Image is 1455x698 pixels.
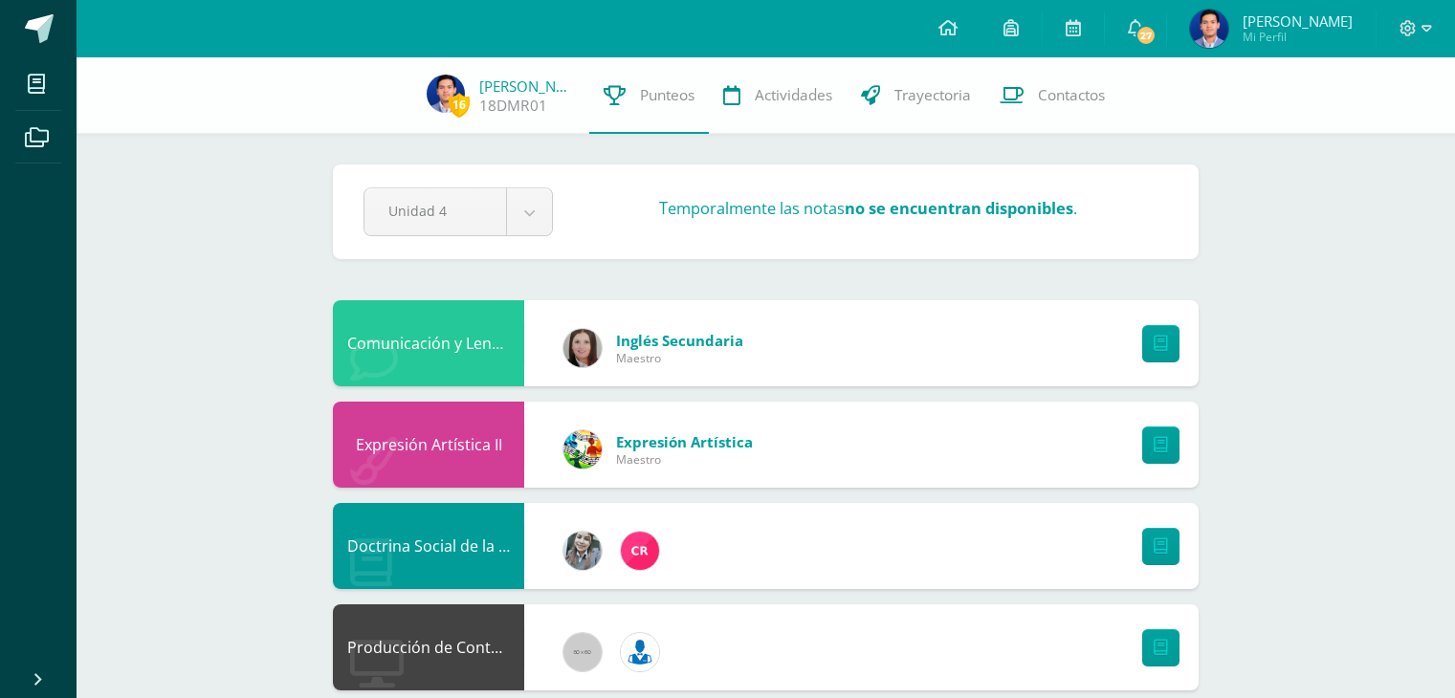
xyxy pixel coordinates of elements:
[1190,10,1228,48] img: a06a87ec9043da61477d1f948726f95d.png
[621,532,659,570] img: 866c3f3dc5f3efb798120d7ad13644d9.png
[1243,11,1353,31] span: [PERSON_NAME]
[563,633,602,671] img: 60x60
[616,350,743,366] span: Maestro
[563,329,602,367] img: 8af0450cf43d44e38c4a1497329761f3.png
[333,300,524,386] div: Comunicación y Lenguaje L3 Inglés
[333,604,524,690] div: Producción de Contenidos Digitales
[845,198,1073,219] strong: no se encuentran disponibles
[621,633,659,671] img: 6ed6846fa57649245178fca9fc9a58dd.png
[847,57,985,134] a: Trayectoria
[1038,85,1105,105] span: Contactos
[1135,25,1157,46] span: 27
[755,85,832,105] span: Actividades
[589,57,709,134] a: Punteos
[388,188,482,233] span: Unidad 4
[479,76,575,96] a: [PERSON_NAME]
[659,198,1077,219] h3: Temporalmente las notas .
[985,57,1119,134] a: Contactos
[479,96,547,116] a: 18DMR01
[364,188,552,235] a: Unidad 4
[333,402,524,488] div: Expresión Artística II
[563,430,602,469] img: 159e24a6ecedfdf8f489544946a573f0.png
[709,57,847,134] a: Actividades
[640,85,694,105] span: Punteos
[333,503,524,589] div: Doctrina Social de la Iglesia
[449,93,470,117] span: 16
[616,331,743,350] span: Inglés Secundaria
[894,85,971,105] span: Trayectoria
[616,432,753,451] span: Expresión Artística
[616,451,753,468] span: Maestro
[427,75,465,113] img: a06a87ec9043da61477d1f948726f95d.png
[1243,29,1353,45] span: Mi Perfil
[563,532,602,570] img: cba4c69ace659ae4cf02a5761d9a2473.png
